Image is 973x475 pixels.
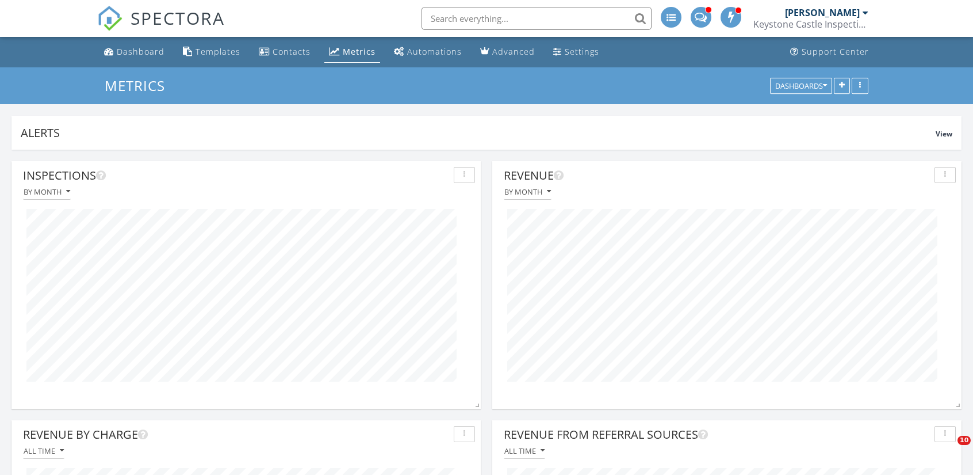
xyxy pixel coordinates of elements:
div: By month [504,188,551,196]
div: Revenue From Referral Sources [504,426,930,443]
iframe: Intercom live chat [934,436,961,463]
button: Dashboards [770,78,832,94]
span: 10 [957,436,971,445]
img: The Best Home Inspection Software - Spectora [97,6,122,31]
span: View [936,129,952,139]
a: Automations (Advanced) [389,41,466,63]
button: All time [504,443,545,459]
button: By month [504,184,551,200]
a: Settings [549,41,604,63]
div: Templates [196,46,240,57]
div: Revenue [504,167,930,184]
div: Metrics [343,46,376,57]
div: All time [24,447,64,455]
a: Contacts [254,41,315,63]
div: Support Center [802,46,869,57]
input: Search everything... [422,7,652,30]
a: Metrics [324,41,380,63]
div: Inspections [23,167,449,184]
div: By month [24,188,70,196]
div: Automations [407,46,462,57]
button: All time [23,443,64,459]
div: Revenue By Charge [23,426,449,443]
div: Contacts [273,46,311,57]
a: Advanced [476,41,539,63]
a: Dashboard [99,41,169,63]
button: By month [23,184,71,200]
a: Support Center [786,41,874,63]
div: Keystone Castle Inspections LLC [753,18,868,30]
span: SPECTORA [131,6,225,30]
div: Dashboards [775,82,827,90]
div: All time [504,447,545,455]
div: [PERSON_NAME] [785,7,860,18]
a: SPECTORA [97,16,225,40]
div: Alerts [21,125,936,140]
a: Templates [178,41,245,63]
a: Metrics [105,76,175,95]
div: Dashboard [117,46,164,57]
div: Advanced [492,46,535,57]
div: Settings [565,46,599,57]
